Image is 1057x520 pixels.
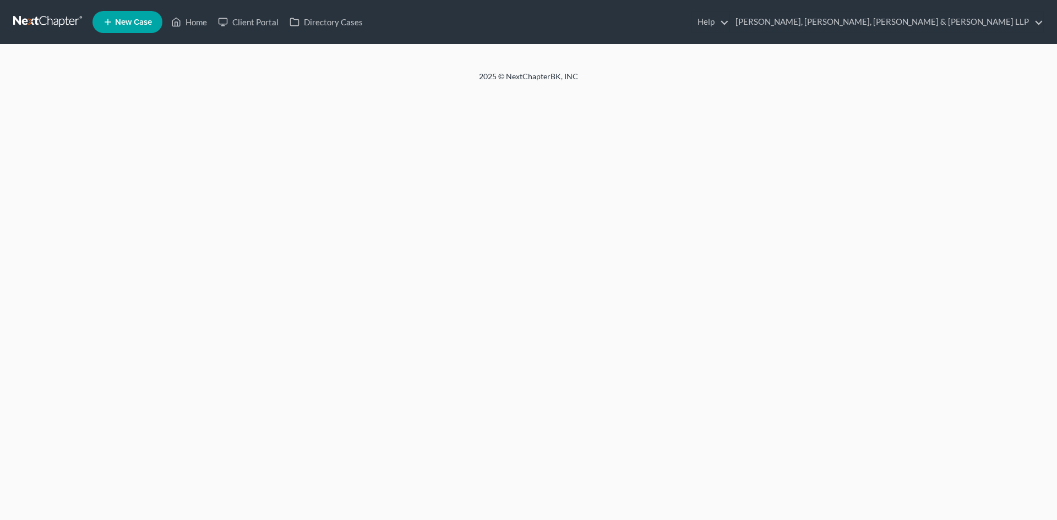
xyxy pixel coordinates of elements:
div: 2025 © NextChapterBK, INC [215,71,842,91]
a: Directory Cases [284,12,368,32]
new-legal-case-button: New Case [92,11,162,33]
a: Home [166,12,213,32]
a: [PERSON_NAME], [PERSON_NAME], [PERSON_NAME] & [PERSON_NAME] LLP [730,12,1043,32]
a: Help [692,12,729,32]
a: Client Portal [213,12,284,32]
